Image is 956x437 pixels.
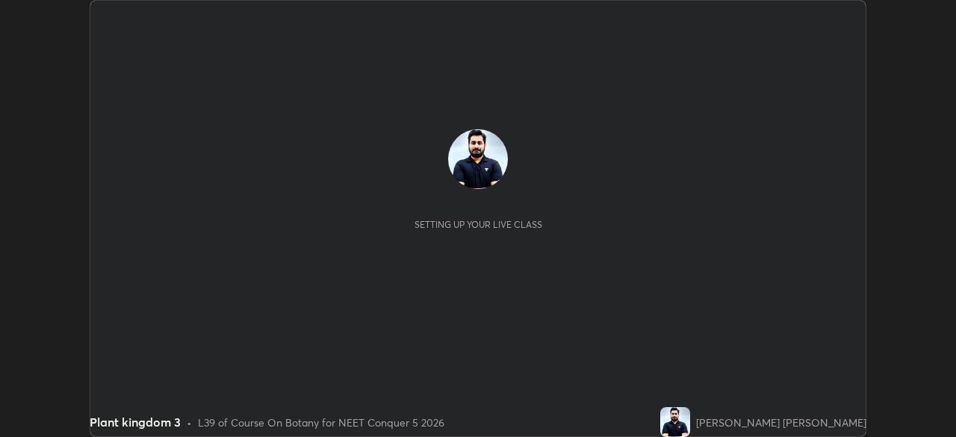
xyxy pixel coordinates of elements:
div: Setting up your live class [415,219,542,230]
div: Plant kingdom 3 [90,413,181,431]
div: L39 of Course On Botany for NEET Conquer 5 2026 [198,415,444,430]
img: 335b7041857d497d9806899c20f1597e.jpg [660,407,690,437]
div: • [187,415,192,430]
div: [PERSON_NAME] [PERSON_NAME] [696,415,866,430]
img: 335b7041857d497d9806899c20f1597e.jpg [448,129,508,189]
